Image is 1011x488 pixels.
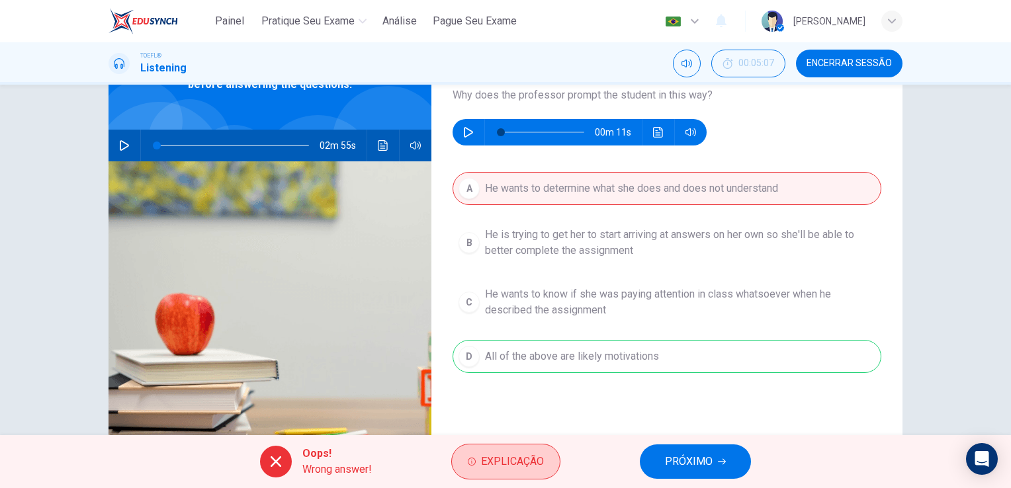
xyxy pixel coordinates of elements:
span: Análise [382,13,417,29]
button: Análise [377,9,422,33]
span: Oops! [302,446,372,462]
span: 00m 11s [595,119,642,145]
button: Pratique seu exame [256,9,372,33]
span: Why does the professor prompt the student in this way? [453,87,881,103]
button: Pague Seu Exame [427,9,522,33]
span: Pratique seu exame [261,13,355,29]
button: Clique para ver a transcrição do áudio [648,119,669,145]
span: 00:05:07 [738,58,774,69]
button: Explicação [451,444,560,479]
button: Encerrar Sessão [796,50,902,77]
div: Open Intercom Messenger [966,443,998,475]
span: Explicação [481,452,544,471]
span: Encerrar Sessão [807,58,892,69]
span: TOEFL® [140,51,161,60]
img: EduSynch logo [109,8,178,34]
img: pt [665,17,681,26]
span: PRÓXIMO [665,452,713,471]
span: Wrong answer! [302,462,372,477]
a: EduSynch logo [109,8,208,34]
span: Pague Seu Exame [433,13,517,29]
button: Painel [208,9,251,33]
span: 02m 55s [320,130,367,161]
div: Silenciar [673,50,701,77]
img: Listen to this clip about a Poem Assignment before answering the questions: [109,161,431,483]
div: Esconder [711,50,785,77]
h1: Listening [140,60,187,76]
div: [PERSON_NAME] [793,13,865,29]
span: Painel [215,13,244,29]
button: 00:05:07 [711,50,785,77]
button: PRÓXIMO [640,444,751,479]
img: Profile picture [762,11,783,32]
button: Clique para ver a transcrição do áudio [373,130,394,161]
